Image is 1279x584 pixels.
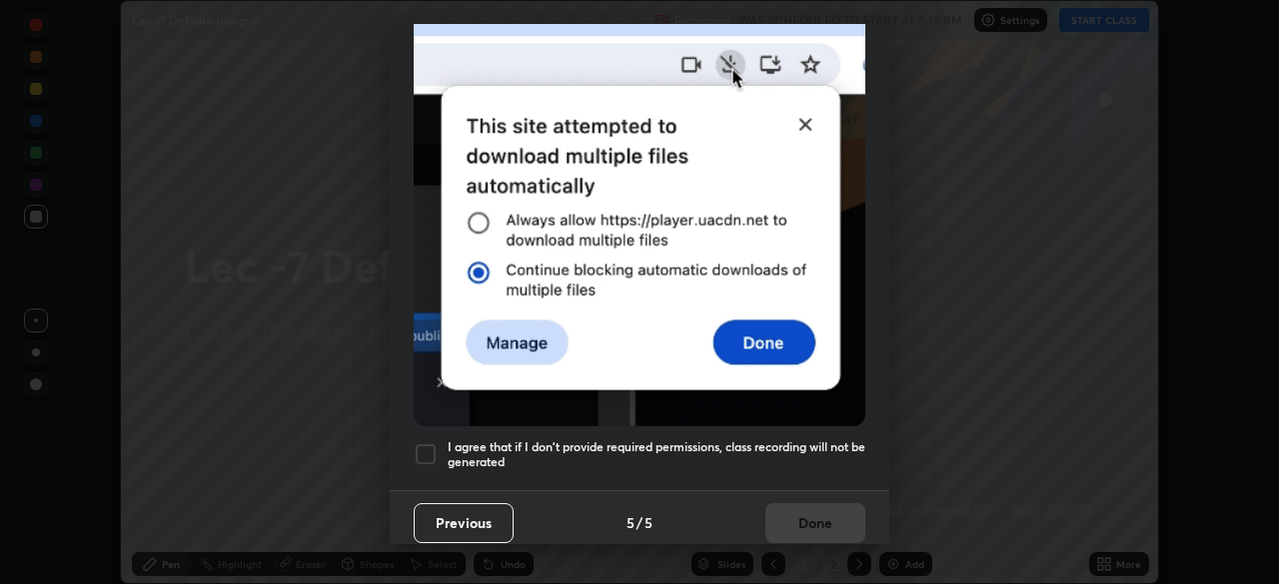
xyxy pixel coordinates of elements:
[627,512,635,533] h4: 5
[448,439,865,470] h5: I agree that if I don't provide required permissions, class recording will not be generated
[637,512,642,533] h4: /
[414,503,514,543] button: Previous
[644,512,652,533] h4: 5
